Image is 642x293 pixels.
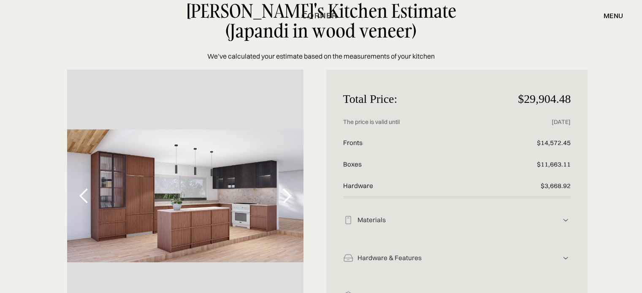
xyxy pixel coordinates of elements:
[495,132,571,154] p: $14,572.45
[353,216,561,225] div: Materials
[495,154,571,175] p: $11,663.11
[595,8,623,23] div: menu
[343,132,495,154] p: Fronts
[163,1,479,41] div: [PERSON_NAME]'s Kitchen Estimate (Japandi in wood veneer)
[299,10,343,21] a: home
[353,254,561,263] div: Hardware & Features
[207,51,435,61] p: We’ve calculated your estimate based on the measurements of your kitchen
[343,86,495,112] p: Total Price:
[604,12,623,19] div: menu
[343,112,495,132] p: The price is valid until
[495,86,571,112] p: $29,904.48
[343,175,495,197] p: Hardware
[343,154,495,175] p: Boxes
[495,112,571,132] p: [DATE]
[495,175,571,197] p: $3,668.92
